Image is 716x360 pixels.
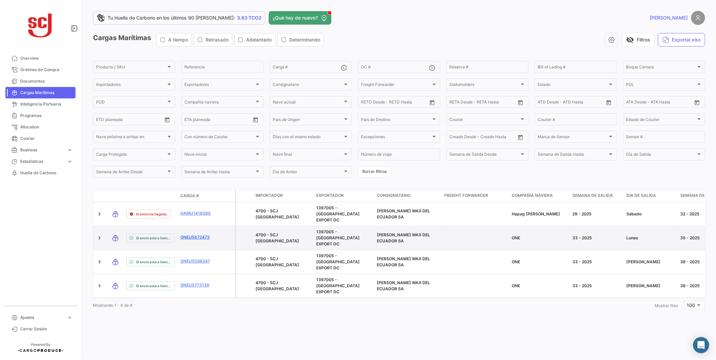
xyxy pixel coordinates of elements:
[449,118,519,123] span: Courier
[442,190,509,202] datatable-header-cell: Freight Forwarder
[509,190,570,202] datatable-header-cell: Compañía naviera
[449,83,519,88] span: Stakeholders
[184,83,255,88] span: Exportadores
[67,147,73,153] span: expand_more
[218,193,235,199] datatable-header-cell: Póliza
[626,36,634,44] span: visibility_off
[692,97,702,108] button: Open calendar
[512,192,553,199] span: Compañía naviera
[253,190,314,202] datatable-header-cell: Importador
[626,235,675,241] div: Lunes
[427,97,437,108] button: Open calendar
[626,211,675,217] div: Sábado
[20,113,73,119] span: Programas
[273,171,343,175] span: Día de Arribo
[201,118,233,123] input: Hasta
[316,277,360,294] span: 1397005 - TOLUCA EXPORT DC
[481,136,513,140] input: Creado Hasta
[626,118,696,123] span: Estado de Courier
[564,101,595,106] input: ATD Hasta
[572,192,613,199] span: Semana de Salida
[572,211,621,217] div: 29 - 2025
[626,83,696,88] span: POL
[256,192,283,199] span: Importador
[136,259,172,265] span: El envío está a tiempo.
[256,208,299,219] span: 4700 - SCJ Ecuador
[237,14,262,21] span: 3.83 TCO2
[361,118,431,123] span: País de Destino
[20,124,73,130] span: Allocation
[184,136,255,140] span: Con número de Courier
[449,136,476,140] input: Creado Desde
[377,208,430,219] span: JOHNSON WAX DEL ECUADOR SA
[93,11,265,25] a: Tu Huella de Carbono en los últimos 90 [PERSON_NAME]:3.83 TCO2
[96,136,166,140] span: Nave próxima a arribar en
[194,33,232,46] button: Retrasado
[449,101,461,106] input: Desde
[650,14,688,21] span: [PERSON_NAME]
[444,192,488,199] span: Freight Forwarder
[538,136,608,140] span: Marca de Sensor
[512,259,520,264] span: ONE
[538,83,608,88] span: Estado
[184,153,255,158] span: Nave inicial
[655,303,678,308] span: Mostrar filas
[5,133,76,144] a: Courier
[5,98,76,110] a: Inteligencia Portuaria
[377,192,411,199] span: Consignatario
[96,282,103,289] a: Expand/Collapse Row
[162,115,172,125] button: Open calendar
[466,101,498,106] input: Hasta
[180,282,215,288] a: ONEU5773139
[278,33,324,46] button: Determinando
[5,121,76,133] a: Allocation
[96,153,166,158] span: Carga Protegida
[626,192,656,199] span: Día de Salida
[96,211,103,217] a: Expand/Collapse Row
[96,101,166,106] span: POD
[626,101,647,106] input: ATA Desde
[658,33,705,47] button: Exportar.xlsx
[512,235,520,240] span: ONE
[136,211,168,217] span: El envío ha llegado.
[246,36,272,43] span: Adelantado
[449,153,519,158] span: Semana de Salida Desde
[626,259,675,265] div: [PERSON_NAME]
[626,283,675,289] div: [PERSON_NAME]
[236,190,253,202] datatable-header-cell: Carga Protegida
[206,36,229,43] span: Retrasado
[184,101,255,106] span: Compañía naviera
[5,110,76,121] a: Programas
[538,101,559,106] input: ATD Desde
[5,53,76,64] a: Overview
[96,235,103,241] a: Expand/Collapse Row
[316,229,360,246] span: 1397005 - TOLUCA EXPORT DC
[107,193,124,199] datatable-header-cell: Modo de Transporte
[20,147,64,153] span: Business
[67,314,73,321] span: expand_more
[624,190,678,202] datatable-header-cell: Día de Salida
[316,192,344,199] span: Exportador
[96,118,108,123] input: Desde
[157,33,191,46] button: A tiempo
[626,153,696,158] span: Día de Salida
[20,78,73,84] span: Documentos
[108,14,235,21] span: Tu Huella de Carbono en los últimos 90 [PERSON_NAME]:
[93,33,326,47] h3: Cargas Marítimas
[96,83,166,88] span: Importadores
[5,167,76,179] a: Huella de Carbono
[184,118,197,123] input: Desde
[622,33,655,47] button: visibility_offFiltros
[168,36,188,43] span: A tiempo
[20,55,73,61] span: Overview
[180,210,215,216] a: HAMU1416580
[316,253,360,270] span: 1397005 - TOLUCA EXPORT DC
[374,190,442,202] datatable-header-cell: Consignatario
[361,101,373,106] input: Desde
[67,158,73,164] span: expand_more
[273,153,343,158] span: Nave final
[378,101,410,106] input: Hasta
[377,280,430,291] span: JOHNSON WAX DEL ECUADOR SA
[691,11,705,25] img: placeholder-user.png
[5,64,76,76] a: Órdenes de Compra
